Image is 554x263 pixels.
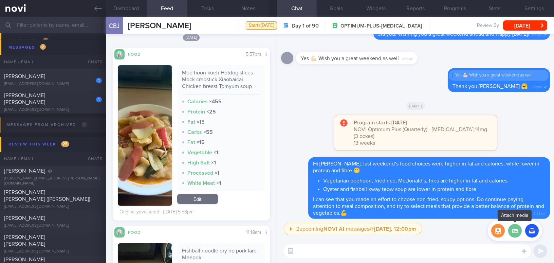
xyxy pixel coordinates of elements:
button: [DATE] [503,20,547,31]
div: Starts [DATE] [246,21,277,30]
div: Yes 💪🏻 Wish you a great weekend as well [452,73,546,78]
strong: Protein [188,109,205,115]
div: [EMAIL_ADDRESS][DOMAIN_NAME] [4,82,102,87]
span: NOVI Optimum Plus (Quarterly) - [MEDICAL_DATA] 14mg (3 boxes) [354,127,487,139]
span: Thank you [PERSON_NAME] 🤗 [453,84,528,89]
li: Vegetarian beehoon, fried rice, McDonald’s, fries are higher in fat and calories [323,176,545,184]
span: 2 [40,44,46,50]
span: Yes 💪🏻 Wish you a great weekend as well [301,56,399,61]
div: Chats [79,152,106,166]
span: 2:58pm [534,210,545,216]
img: Mee hoon kueh Hotdog slices Mock crabstick Xiaobaicai Chicken breast Tomyum soup [118,65,172,206]
div: Mee hoon kueh Hotdog slices Mock crabstick Xiaobaicai Chicken breast Tomyum soup [182,69,260,95]
span: [PERSON_NAME] [PERSON_NAME] [4,235,45,247]
div: [PERSON_NAME][EMAIL_ADDRESS][PERSON_NAME][DOMAIN_NAME] [4,176,102,187]
strong: Vegetable [188,150,213,155]
strong: × 1 [214,150,219,155]
span: [PERSON_NAME] [128,22,191,30]
strong: Processed [188,170,214,176]
strong: × 1 [217,180,221,186]
div: [EMAIL_ADDRESS][DOMAIN_NAME] [4,224,102,229]
div: 1 [96,97,102,103]
a: Edit [177,194,218,204]
div: Food [125,229,152,235]
strong: × 25 [207,109,216,115]
strong: Fat [188,140,196,145]
span: Review By [477,23,499,29]
span: [PERSON_NAME] [4,74,45,79]
strong: High Salt [188,160,210,165]
strong: Calories [188,99,208,104]
strong: × 15 [197,119,205,125]
div: Originally evaluated – [DATE] 5:58pm [119,209,193,215]
span: 11:56am [402,55,413,62]
strong: × 1 [215,170,220,176]
div: CBJ [104,13,125,39]
span: [DATE] [183,34,200,41]
span: 13 weeks [354,140,375,146]
button: 2upcomingNOVI AI messages@[DATE], 12:00pm [284,223,422,235]
strong: × 1 [211,160,216,165]
span: 5:57pm [246,52,261,57]
strong: Day 1 of 90 [292,22,319,29]
li: Oyster and fishball kway teow soup are lower in protein and fibre [323,184,545,193]
strong: NOVI AI [324,226,345,232]
strong: Program starts [DATE] [354,120,407,125]
span: [PERSON_NAME] [PERSON_NAME] ([PERSON_NAME]) [4,190,90,202]
span: 25 [61,141,69,147]
div: [EMAIL_ADDRESS][DOMAIN_NAME] [4,205,102,210]
div: Food [125,51,152,57]
span: OPTIMUM-PLUS-[MEDICAL_DATA] [340,23,422,30]
span: [PERSON_NAME] [4,216,45,221]
span: [PERSON_NAME] [4,169,45,174]
strong: White Meat [188,180,215,186]
span: Jia you! Wishing you a great weekend ahead and Happy [DATE]! [378,31,529,37]
div: Chats [79,55,106,69]
div: [EMAIL_ADDRESS][DOMAIN_NAME] [4,249,102,255]
div: Review this week [7,140,71,149]
span: I can see that you made an effort to choose non-fried, soupy options. Do continue paying attentio... [313,197,544,216]
span: 2:32pm [531,83,542,89]
strong: Carbs [188,129,202,135]
strong: × 455 [209,99,222,104]
div: Messages from Archived [5,121,89,130]
strong: × 15 [197,140,205,145]
strong: × 55 [204,129,213,135]
div: [EMAIL_ADDRESS][DOMAIN_NAME] [4,107,102,112]
span: 0 [81,122,87,128]
div: Messages [7,43,48,52]
span: [PERSON_NAME] [PERSON_NAME] [4,93,45,105]
strong: [DATE], 12:00pm [374,226,416,232]
span: 11:18am [246,230,261,235]
span: [DATE] [406,102,425,110]
span: Hi [PERSON_NAME], last weekend’s food choices were higher in fat and calories, while lower in pro... [313,161,539,173]
div: 1 [96,78,102,84]
strong: Fat [188,119,196,125]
